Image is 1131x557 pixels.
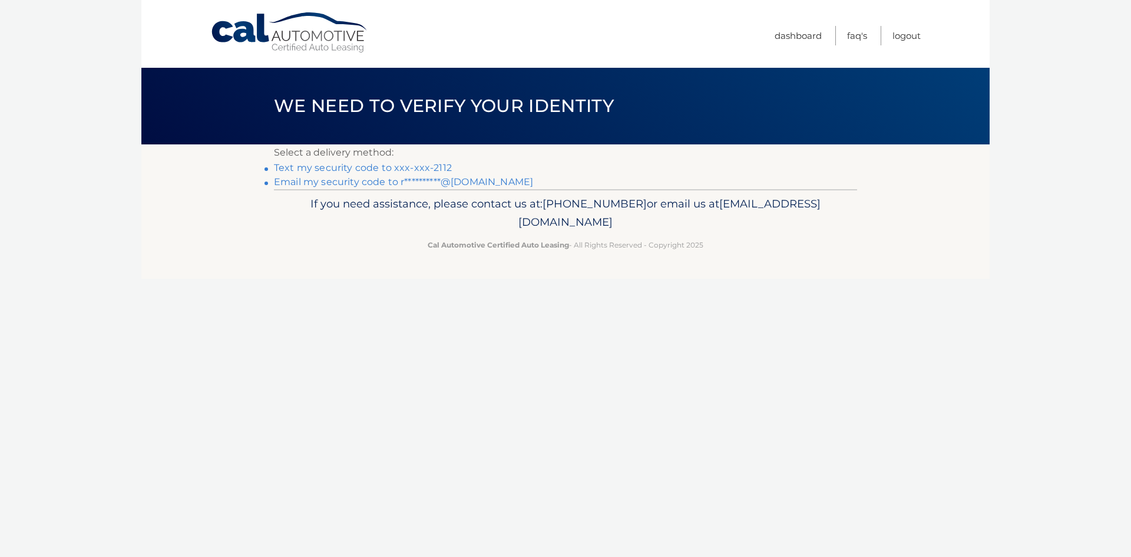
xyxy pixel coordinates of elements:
[274,176,533,187] a: Email my security code to r**********@[DOMAIN_NAME]
[282,239,849,251] p: - All Rights Reserved - Copyright 2025
[775,26,822,45] a: Dashboard
[847,26,867,45] a: FAQ's
[282,195,849,232] p: If you need assistance, please contact us at: or email us at
[543,197,647,210] span: [PHONE_NUMBER]
[210,12,369,54] a: Cal Automotive
[274,95,614,117] span: We need to verify your identity
[428,240,569,249] strong: Cal Automotive Certified Auto Leasing
[274,162,452,173] a: Text my security code to xxx-xxx-2112
[274,144,857,161] p: Select a delivery method:
[892,26,921,45] a: Logout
